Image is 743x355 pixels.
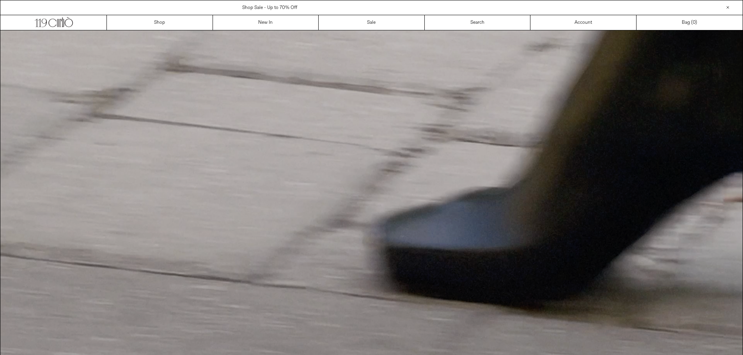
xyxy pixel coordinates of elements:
[319,15,425,30] a: Sale
[693,19,695,26] span: 0
[637,15,743,30] a: Bag ()
[693,19,697,26] span: )
[242,5,297,11] a: Shop Sale - Up to 70% Off
[213,15,319,30] a: New In
[425,15,531,30] a: Search
[530,15,637,30] a: Account
[107,15,213,30] a: Shop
